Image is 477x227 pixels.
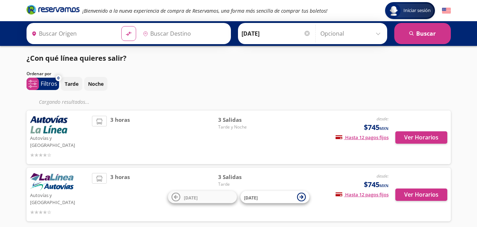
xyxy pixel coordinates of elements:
[184,195,198,201] span: [DATE]
[110,173,130,216] span: 3 horas
[377,173,389,179] em: desde:
[218,124,268,130] span: Tarde y Noche
[168,191,237,203] button: [DATE]
[27,4,80,17] a: Brand Logo
[29,25,116,42] input: Buscar Origen
[379,126,389,131] small: MXN
[27,78,59,90] button: 0Filtros
[140,25,227,42] input: Buscar Destino
[27,71,51,77] p: Ordenar por
[110,116,130,159] span: 3 horas
[242,25,311,42] input: Elegir Fecha
[336,134,389,141] span: Hasta 12 pagos fijos
[394,23,451,44] button: Buscar
[57,75,59,81] span: 0
[218,116,268,124] span: 3 Salidas
[27,4,80,15] i: Brand Logo
[395,131,447,144] button: Ver Horarios
[377,116,389,122] em: desde:
[27,53,127,64] p: ¿Con qué línea quieres salir?
[240,191,309,203] button: [DATE]
[364,179,389,190] span: $745
[395,189,447,201] button: Ver Horarios
[41,79,57,88] p: Filtros
[320,25,384,42] input: Opcional
[336,191,389,198] span: Hasta 12 pagos fijos
[39,98,89,105] em: Cargando resultados ...
[218,173,268,181] span: 3 Salidas
[218,181,268,187] span: Tarde
[84,77,107,91] button: Noche
[82,7,327,14] em: ¡Bienvenido a la nueva experiencia de compra de Reservamos, una forma más sencilla de comprar tus...
[364,122,389,133] span: $745
[30,116,68,133] img: Autovías y La Línea
[30,173,74,191] img: Autovías y La Línea
[61,77,82,91] button: Tarde
[88,80,104,88] p: Noche
[401,7,434,14] span: Iniciar sesión
[65,80,78,88] p: Tarde
[442,6,451,15] button: English
[379,183,389,188] small: MXN
[244,195,258,201] span: [DATE]
[30,133,89,149] p: Autovías y [GEOGRAPHIC_DATA]
[30,191,89,206] p: Autovías y [GEOGRAPHIC_DATA]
